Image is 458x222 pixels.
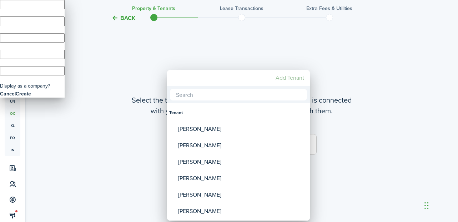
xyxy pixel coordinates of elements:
[178,121,305,137] div: [PERSON_NAME]
[178,137,305,154] div: [PERSON_NAME]
[178,187,305,203] div: [PERSON_NAME]
[178,154,305,170] div: [PERSON_NAME]
[170,89,307,100] input: Search
[273,71,307,84] mbsc-button: Add Tenant
[178,203,305,219] div: [PERSON_NAME]
[169,104,308,121] div: Tenant
[167,103,310,221] mbsc-wheel: Tenants
[178,170,305,187] div: [PERSON_NAME]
